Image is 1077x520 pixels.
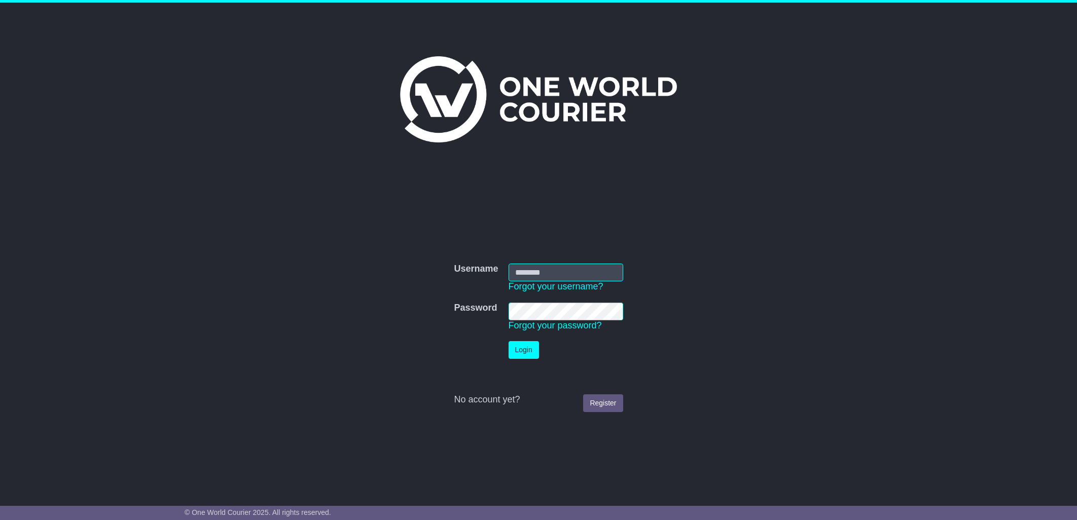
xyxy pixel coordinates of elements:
[454,264,498,275] label: Username
[400,56,677,142] img: One World
[509,320,602,330] a: Forgot your password?
[509,341,539,359] button: Login
[454,394,623,405] div: No account yet?
[454,303,497,314] label: Password
[583,394,623,412] a: Register
[185,508,331,516] span: © One World Courier 2025. All rights reserved.
[509,281,603,291] a: Forgot your username?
